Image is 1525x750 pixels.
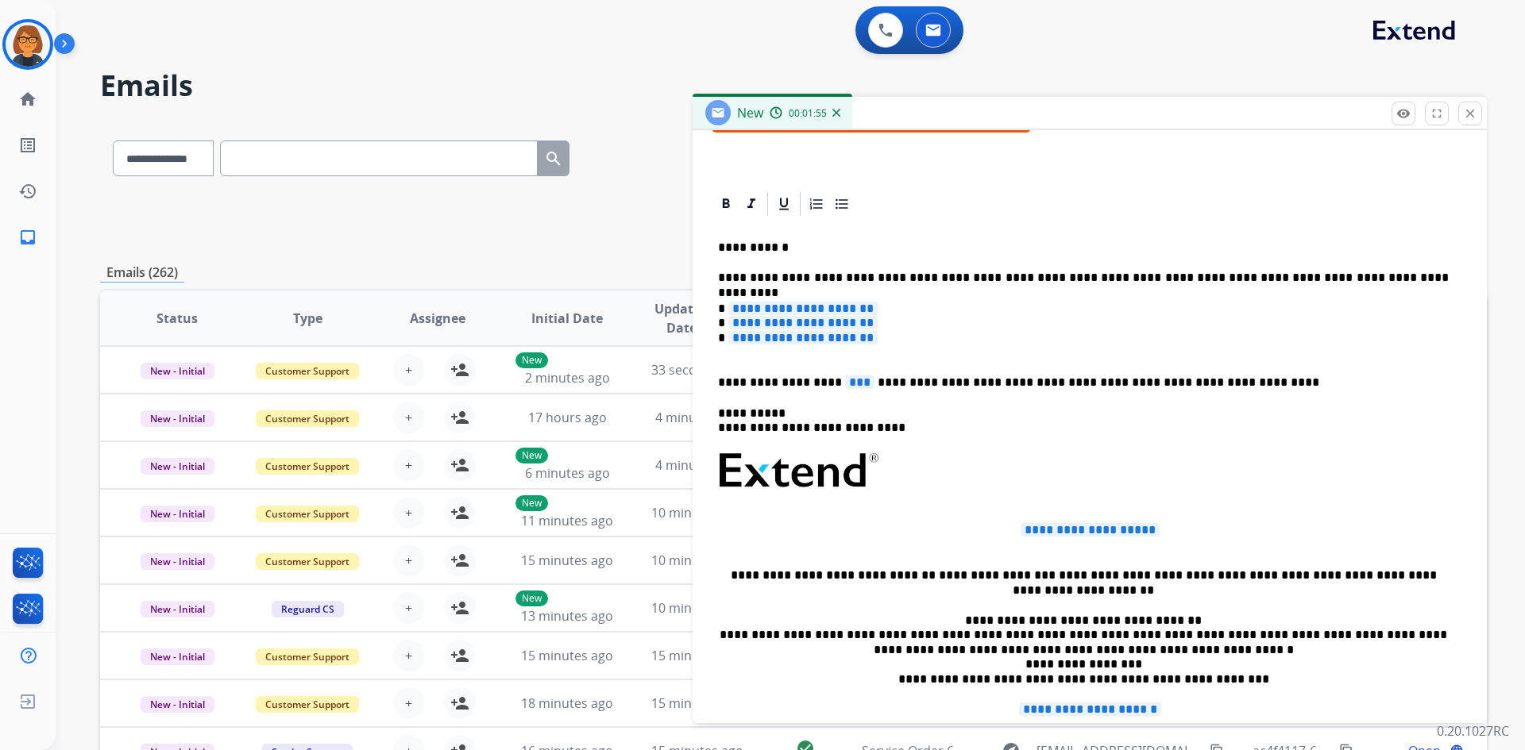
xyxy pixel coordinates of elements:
span: + [405,551,412,570]
mat-icon: history [18,182,37,201]
span: New - Initial [141,458,214,475]
img: avatar [6,22,50,67]
p: Emails (262) [100,263,184,283]
mat-icon: person_add [450,598,469,617]
span: Customer Support [256,410,359,427]
mat-icon: person_add [450,503,469,522]
span: + [405,408,412,427]
span: 10 minutes ago [651,599,743,617]
button: + [393,402,425,433]
button: + [393,544,425,576]
span: Customer Support [256,363,359,379]
span: New - Initial [141,648,214,665]
button: + [393,592,425,624]
div: Italic [739,192,763,216]
span: Customer Support [256,648,359,665]
span: + [405,456,412,475]
span: 15 minutes ago [521,552,613,569]
span: 2 minutes ago [525,369,610,387]
span: 18 minutes ago [521,694,613,712]
button: + [393,640,425,671]
button: + [393,687,425,719]
span: 11 minutes ago [521,512,613,529]
mat-icon: person_add [450,646,469,665]
mat-icon: list_alt [18,136,37,155]
span: Initial Date [531,309,603,328]
mat-icon: inbox [18,228,37,247]
mat-icon: search [544,149,563,168]
span: Status [156,309,198,328]
span: New - Initial [141,410,214,427]
button: + [393,354,425,386]
mat-icon: fullscreen [1430,106,1444,121]
span: 15 minutes ago [521,647,613,664]
p: New [515,448,548,463]
p: New [515,590,548,606]
span: Customer Support [256,696,359,713]
mat-icon: person_add [450,456,469,475]
span: 4 minutes ago [655,456,740,474]
span: 15 minutes ago [651,694,743,712]
mat-icon: person_add [450,694,469,713]
span: New [737,104,763,121]
mat-icon: remove_red_eye [1396,106,1411,121]
span: Customer Support [256,506,359,522]
span: Updated Date [646,299,718,337]
span: New - Initial [141,601,214,617]
div: Bullet List [830,192,854,216]
span: 10 minutes ago [651,552,743,569]
span: Reguard CS [272,601,344,617]
div: Underline [772,192,796,216]
span: Assignee [410,309,465,328]
span: New - Initial [141,506,214,522]
span: Customer Support [256,553,359,570]
span: Customer Support [256,458,359,475]
div: Ordered List [805,192,828,216]
span: 15 minutes ago [651,647,743,664]
span: 6 minutes ago [525,464,610,482]
button: + [393,449,425,481]
p: New [515,495,548,511]
span: 10 minutes ago [651,504,743,521]
span: Type [293,309,322,328]
span: + [405,360,412,379]
span: 4 minutes ago [655,409,740,426]
span: + [405,694,412,713]
p: 0.20.1027RC [1437,721,1509,740]
span: New - Initial [141,696,214,713]
p: New [515,352,548,368]
span: 13 minutes ago [521,607,613,625]
mat-icon: home [18,90,37,109]
mat-icon: close [1463,106,1477,121]
mat-icon: person_add [450,360,469,379]
span: + [405,646,412,665]
span: 17 hours ago [528,409,607,426]
button: + [393,497,425,529]
span: + [405,598,412,617]
span: New - Initial [141,553,214,570]
span: New - Initial [141,363,214,379]
mat-icon: person_add [450,551,469,570]
mat-icon: person_add [450,408,469,427]
span: + [405,503,412,522]
span: 33 seconds ago [651,361,744,379]
span: 00:01:55 [789,107,827,120]
div: Bold [714,192,738,216]
h2: Emails [100,70,1487,102]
